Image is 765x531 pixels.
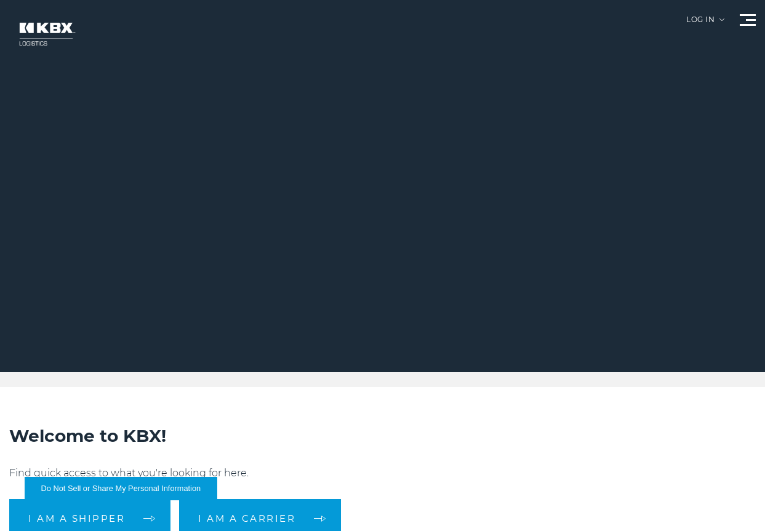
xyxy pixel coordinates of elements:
[25,477,217,500] button: Do Not Sell or Share My Personal Information
[28,514,125,523] span: I am a shipper
[719,18,724,21] img: arrow
[9,424,756,447] h2: Welcome to KBX!
[198,514,295,523] span: I am a carrier
[9,466,756,481] p: Find quick access to what you're looking for here.
[9,12,83,56] img: kbx logo
[703,472,765,531] iframe: Chat Widget
[686,16,724,33] div: Log in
